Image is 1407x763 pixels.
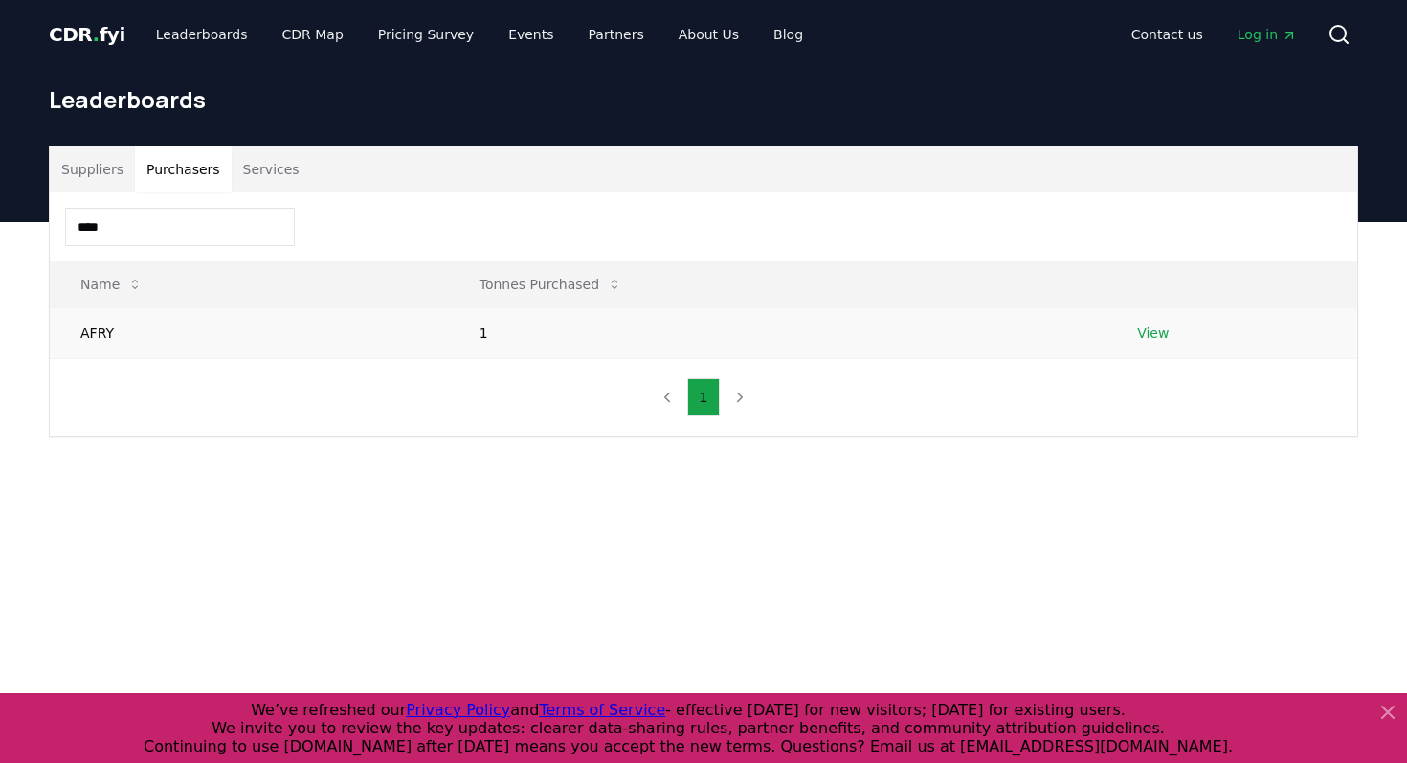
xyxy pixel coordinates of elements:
button: Purchasers [135,146,232,192]
a: View [1137,324,1169,343]
a: Contact us [1116,17,1218,52]
button: Name [65,265,158,303]
a: Blog [758,17,818,52]
nav: Main [1116,17,1312,52]
button: 1 [687,378,721,416]
button: Services [232,146,311,192]
a: CDR.fyi [49,21,125,48]
a: Log in [1222,17,1312,52]
a: About Us [663,17,754,52]
nav: Main [141,17,818,52]
a: Events [493,17,569,52]
a: CDR Map [267,17,359,52]
button: Tonnes Purchased [464,265,637,303]
button: Suppliers [50,146,135,192]
span: . [93,23,100,46]
span: Log in [1238,25,1297,44]
a: Leaderboards [141,17,263,52]
a: Pricing Survey [363,17,489,52]
td: 1 [449,307,1106,358]
a: Partners [573,17,659,52]
td: AFRY [50,307,449,358]
span: CDR fyi [49,23,125,46]
h1: Leaderboards [49,84,1358,115]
